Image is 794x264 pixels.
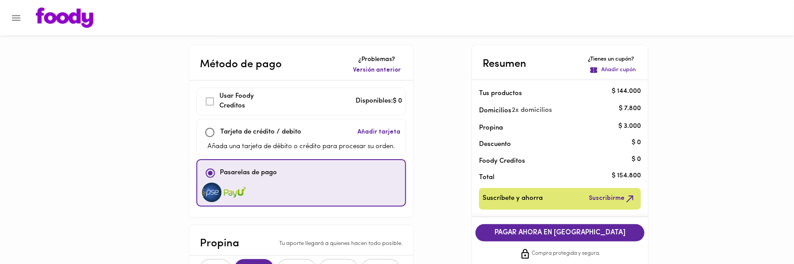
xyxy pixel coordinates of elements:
[5,7,27,29] button: Menu
[612,87,641,96] p: $ 144.000
[219,92,281,111] p: Usar Foody Creditos
[479,173,627,182] p: Total
[532,249,600,258] span: Compra protegida y segura.
[601,66,636,74] p: Añadir cupón
[479,106,511,115] p: Domicilios
[36,8,93,28] img: logo.png
[351,64,403,77] button: Versión anterior
[483,193,543,204] span: Suscríbete y ahorra
[207,142,395,152] p: Añada una tarjeta de débito o crédito para procesar su orden.
[588,55,637,64] p: ¿Tienes un cupón?
[224,183,246,202] img: visa
[353,66,401,75] span: Versión anterior
[618,122,641,131] p: $ 3.000
[200,57,282,73] p: Método de pago
[279,240,403,248] p: Tu aporte llegará a quienes hacen todo posible.
[220,168,277,178] p: Pasarelas de pago
[357,128,400,137] span: Añadir tarjeta
[356,96,402,107] p: Disponibles: $ 0
[479,140,511,149] p: Descuento
[351,55,403,64] p: ¿Problemas?
[619,104,641,114] p: $ 7.800
[743,213,785,255] iframe: Messagebird Livechat Widget
[200,236,239,252] p: Propina
[484,229,636,237] span: PAGAR AHORA EN [GEOGRAPHIC_DATA]
[632,138,641,147] p: $ 0
[220,127,301,138] p: Tarjeta de crédito / debito
[483,56,526,72] p: Resumen
[612,171,641,180] p: $ 154.800
[512,105,552,116] span: 2 x domicilios
[589,193,636,204] span: Suscribirme
[479,89,627,98] p: Tus productos
[632,155,641,164] p: $ 0
[588,64,637,76] button: Añadir cupón
[356,123,402,142] button: Añadir tarjeta
[201,183,223,202] img: visa
[479,157,627,166] p: Foody Creditos
[587,191,637,206] button: Suscribirme
[476,224,644,241] button: PAGAR AHORA EN [GEOGRAPHIC_DATA]
[479,123,627,133] p: Propina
